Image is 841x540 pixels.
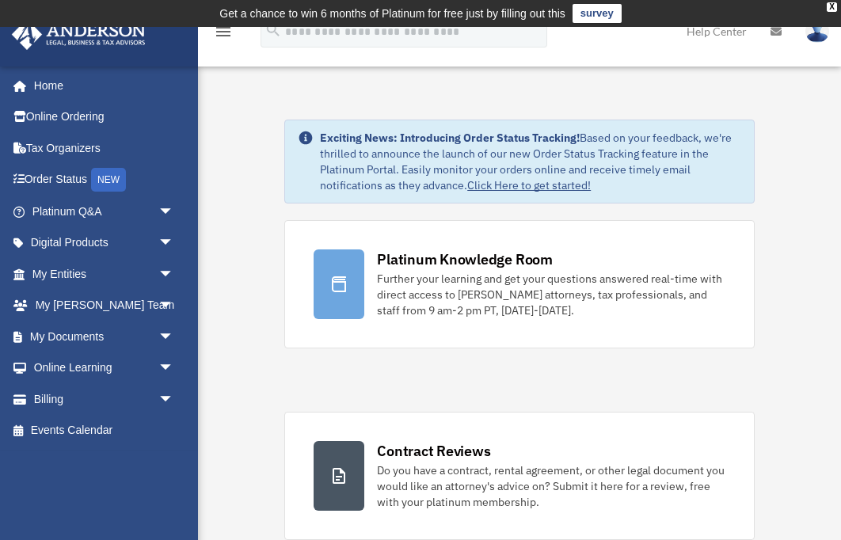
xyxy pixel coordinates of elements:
[827,2,837,12] div: close
[11,290,198,321] a: My [PERSON_NAME] Teamarrow_drop_down
[7,19,150,50] img: Anderson Advisors Platinum Portal
[219,4,565,23] div: Get a chance to win 6 months of Platinum for free just by filling out this
[320,130,741,193] div: Based on your feedback, we're thrilled to announce the launch of our new Order Status Tracking fe...
[214,22,233,41] i: menu
[11,196,198,227] a: Platinum Q&Aarrow_drop_down
[11,101,198,133] a: Online Ordering
[573,4,622,23] a: survey
[11,258,198,290] a: My Entitiesarrow_drop_down
[11,415,198,447] a: Events Calendar
[377,249,553,269] div: Platinum Knowledge Room
[11,383,198,415] a: Billingarrow_drop_down
[11,164,198,196] a: Order StatusNEW
[11,352,198,384] a: Online Learningarrow_drop_down
[377,462,725,510] div: Do you have a contract, rental agreement, or other legal document you would like an attorney's ad...
[805,20,829,43] img: User Pic
[158,196,190,228] span: arrow_drop_down
[11,321,198,352] a: My Documentsarrow_drop_down
[377,441,490,461] div: Contract Reviews
[264,21,282,39] i: search
[158,227,190,260] span: arrow_drop_down
[467,178,591,192] a: Click Here to get started!
[158,352,190,385] span: arrow_drop_down
[214,28,233,41] a: menu
[377,271,725,318] div: Further your learning and get your questions answered real-time with direct access to [PERSON_NAM...
[158,321,190,353] span: arrow_drop_down
[284,412,755,540] a: Contract Reviews Do you have a contract, rental agreement, or other legal document you would like...
[91,168,126,192] div: NEW
[158,258,190,291] span: arrow_drop_down
[11,132,198,164] a: Tax Organizers
[284,220,755,348] a: Platinum Knowledge Room Further your learning and get your questions answered real-time with dire...
[320,131,580,145] strong: Exciting News: Introducing Order Status Tracking!
[158,290,190,322] span: arrow_drop_down
[11,70,190,101] a: Home
[11,227,198,259] a: Digital Productsarrow_drop_down
[158,383,190,416] span: arrow_drop_down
